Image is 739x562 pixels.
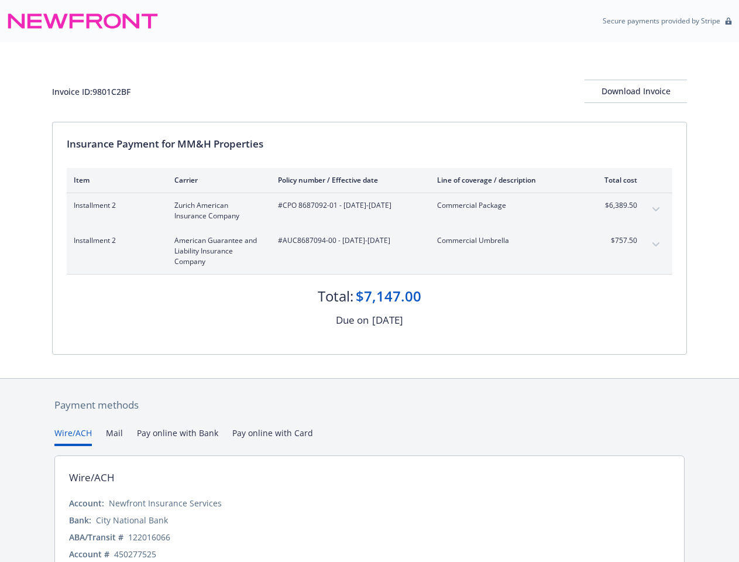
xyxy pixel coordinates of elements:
span: #AUC8687094-00 - [DATE]-[DATE] [278,235,418,246]
div: Download Invoice [585,80,687,102]
div: Account: [69,497,104,509]
p: Secure payments provided by Stripe [603,16,720,26]
div: 122016066 [128,531,170,543]
span: Commercial Package [437,200,575,211]
div: Insurance Payment for MM&H Properties [67,136,672,152]
div: $7,147.00 [356,286,421,306]
span: American Guarantee and Liability Insurance Company [174,235,259,267]
span: Commercial Umbrella [437,235,575,246]
div: Invoice ID: 9801C2BF [52,85,130,98]
button: Download Invoice [585,80,687,103]
div: Policy number / Effective date [278,175,418,185]
button: Pay online with Bank [137,427,218,446]
button: Mail [106,427,123,446]
div: Total cost [593,175,637,185]
span: Zurich American Insurance Company [174,200,259,221]
div: Wire/ACH [69,470,115,485]
div: Line of coverage / description [437,175,575,185]
span: $757.50 [593,235,637,246]
div: Bank: [69,514,91,526]
button: Wire/ACH [54,427,92,446]
button: Pay online with Card [232,427,313,446]
span: Installment 2 [74,200,156,211]
div: Carrier [174,175,259,185]
div: Account # [69,548,109,560]
span: #CPO 8687092-01 - [DATE]-[DATE] [278,200,418,211]
div: Installment 2Zurich American Insurance Company#CPO 8687092-01 - [DATE]-[DATE]Commercial Package$6... [67,193,672,228]
span: Installment 2 [74,235,156,246]
div: 450277525 [114,548,156,560]
div: Due on [336,313,369,328]
span: $6,389.50 [593,200,637,211]
div: [DATE] [372,313,403,328]
div: Installment 2American Guarantee and Liability Insurance Company#AUC8687094-00 - [DATE]-[DATE]Comm... [67,228,672,274]
button: expand content [647,235,665,254]
button: expand content [647,200,665,219]
div: ABA/Transit # [69,531,123,543]
div: Item [74,175,156,185]
div: Total: [318,286,353,306]
div: Payment methods [54,397,685,413]
div: City National Bank [96,514,168,526]
div: Newfront Insurance Services [109,497,222,509]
